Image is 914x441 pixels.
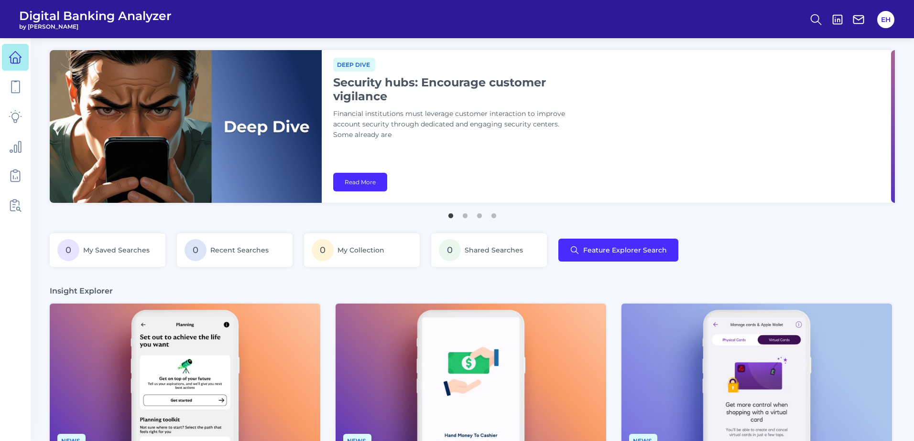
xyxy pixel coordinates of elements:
[57,239,79,261] span: 0
[185,239,207,261] span: 0
[439,239,461,261] span: 0
[333,173,387,191] a: Read More
[50,50,322,203] img: bannerImg
[304,233,420,267] a: 0My Collection
[583,246,667,254] span: Feature Explorer Search
[333,60,375,69] a: Deep dive
[50,286,113,296] h3: Insight Explorer
[877,11,894,28] button: EH
[19,9,172,23] span: Digital Banking Analyzer
[337,246,384,254] span: My Collection
[475,209,484,218] button: 3
[333,109,572,140] p: Financial institutions must leverage customer interaction to improve account security through ded...
[431,233,547,267] a: 0Shared Searches
[333,75,572,103] h1: Security hubs: Encourage customer vigilance
[446,209,456,218] button: 1
[177,233,293,267] a: 0Recent Searches
[83,246,150,254] span: My Saved Searches
[489,209,499,218] button: 4
[558,239,678,262] button: Feature Explorer Search
[333,58,375,72] span: Deep dive
[465,246,523,254] span: Shared Searches
[19,23,172,30] span: by [PERSON_NAME]
[312,239,334,261] span: 0
[50,233,165,267] a: 0My Saved Searches
[210,246,269,254] span: Recent Searches
[460,209,470,218] button: 2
